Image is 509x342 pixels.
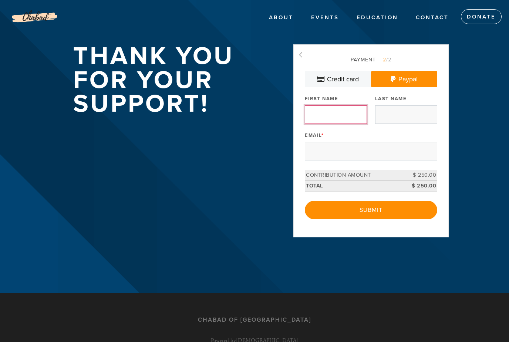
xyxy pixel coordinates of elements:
td: $ 250.00 [404,180,437,191]
a: ABOUT [263,11,299,25]
a: Donate [461,9,502,24]
td: Total [305,180,404,191]
span: 2 [383,57,386,63]
a: Contact [410,11,454,25]
label: First Name [305,95,338,102]
h3: Chabad of [GEOGRAPHIC_DATA] [198,316,311,324]
img: Logo%20without%20address_0.png [11,4,58,30]
a: Paypal [371,71,437,87]
span: /2 [378,57,391,63]
h1: Thank you for your support! [73,44,269,116]
span: This field is required. [321,132,324,138]
label: Email [305,132,324,139]
a: Credit card [305,71,371,87]
td: $ 250.00 [404,170,437,181]
div: Payment [305,56,437,64]
a: EDUCATION [351,11,404,25]
label: Last Name [375,95,407,102]
a: EVENTS [306,11,344,25]
td: Contribution Amount [305,170,404,181]
input: Submit [305,201,437,219]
